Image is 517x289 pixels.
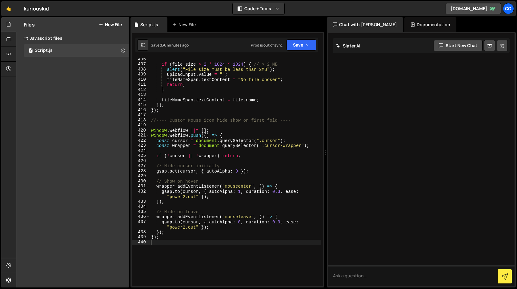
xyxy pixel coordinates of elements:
[132,57,150,62] div: 406
[132,118,150,123] div: 418
[132,128,150,133] div: 420
[172,22,198,28] div: New File
[132,184,150,189] div: 431
[336,43,361,49] h2: Slater AI
[162,43,189,48] div: 36 minutes ago
[132,112,150,118] div: 417
[35,48,53,53] div: Script.js
[132,72,150,77] div: 409
[140,22,158,28] div: Script.js
[132,133,150,138] div: 421
[132,97,150,103] div: 414
[132,108,150,113] div: 416
[151,43,189,48] div: Saved
[132,158,150,164] div: 426
[132,209,150,214] div: 435
[132,87,150,92] div: 412
[132,102,150,108] div: 415
[503,3,514,14] a: Co
[24,21,35,28] h2: Files
[287,39,316,51] button: Save
[404,17,456,32] div: Documentation
[251,43,283,48] div: Prod is out of sync
[132,153,150,158] div: 425
[132,77,150,82] div: 410
[132,148,150,153] div: 424
[132,173,150,179] div: 429
[446,3,501,14] a: [DOMAIN_NAME]
[132,199,150,204] div: 433
[132,204,150,209] div: 434
[327,17,403,32] div: Chat with [PERSON_NAME]
[24,5,49,12] div: kuriouskid
[132,234,150,240] div: 439
[132,67,150,72] div: 408
[132,169,150,174] div: 428
[132,179,150,184] div: 430
[99,22,122,27] button: New File
[24,44,129,57] div: 16633/45317.js
[1,1,16,16] a: 🤙
[132,138,150,143] div: 422
[132,143,150,148] div: 423
[132,240,150,245] div: 440
[132,214,150,219] div: 436
[132,82,150,87] div: 411
[29,49,33,54] span: 1
[132,163,150,169] div: 427
[132,219,150,230] div: 437
[132,62,150,67] div: 407
[132,230,150,235] div: 438
[434,40,483,51] button: Start new chat
[132,92,150,97] div: 413
[132,189,150,199] div: 432
[132,123,150,128] div: 419
[16,32,129,44] div: Javascript files
[233,3,284,14] button: Code + Tools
